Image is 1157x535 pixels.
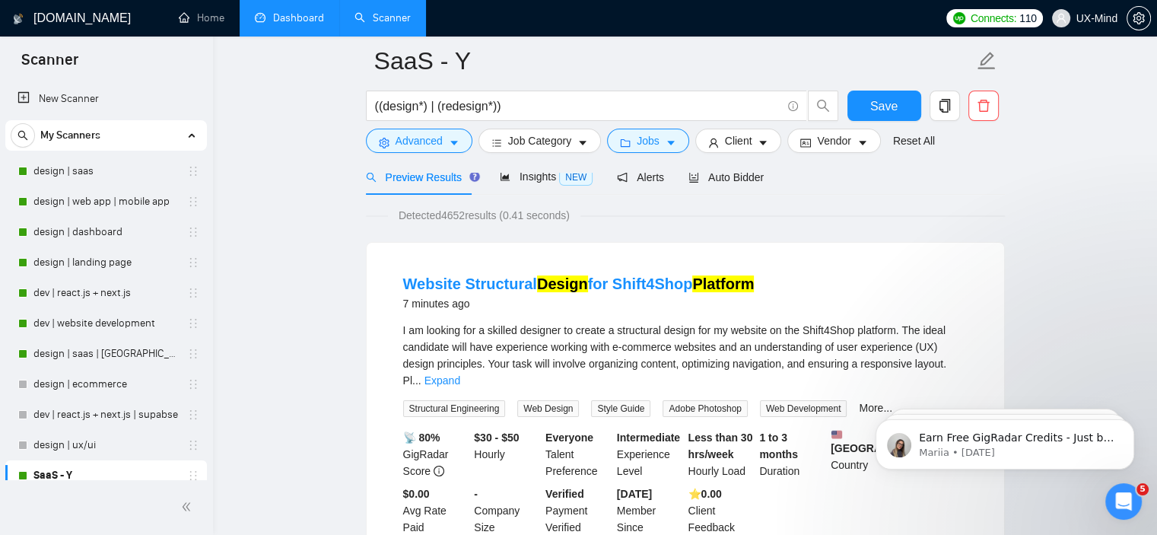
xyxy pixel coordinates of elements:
input: Search Freelance Jobs... [375,97,781,116]
span: Save [870,97,898,116]
a: design | web app | mobile app [33,186,178,217]
span: robot [688,172,699,183]
span: Advanced [396,132,443,149]
b: $0.00 [403,488,430,500]
div: GigRadar Score [400,429,472,479]
span: double-left [181,499,196,514]
span: user [1056,13,1066,24]
button: settingAdvancedcaret-down [366,129,472,153]
a: dev | website development [33,308,178,339]
span: I am looking for a skilled designer to create a structural design for my website on the Shift4Sho... [403,324,946,387]
span: holder [187,165,199,177]
span: user [708,137,719,148]
span: Auto Bidder [688,171,764,183]
b: [GEOGRAPHIC_DATA] [831,429,945,454]
span: holder [187,196,199,208]
button: userClientcaret-down [695,129,782,153]
span: 5 [1136,483,1149,495]
span: Web Design [517,400,579,417]
a: searchScanner [354,11,411,24]
span: edit [977,51,996,71]
b: 1 to 3 months [759,432,798,460]
div: Country [828,429,899,479]
b: Verified [545,488,584,500]
a: dashboardDashboard [255,11,324,24]
mark: Design [537,275,588,292]
a: New Scanner [17,84,195,114]
div: I am looking for a skilled designer to create a structural design for my website on the Shift4Sho... [403,322,968,389]
a: design | ecommerce [33,369,178,400]
img: logo [13,7,24,31]
a: Reset All [893,132,935,149]
span: info-circle [434,466,444,476]
span: Insights [500,170,593,183]
div: 7 minutes ago [403,295,755,313]
a: design | saas | [GEOGRAPHIC_DATA] [33,339,178,369]
span: caret-down [857,137,868,148]
span: Vendor [817,132,850,149]
a: design | dashboard [33,217,178,247]
li: My Scanners [5,120,207,491]
span: search [809,99,838,113]
span: Preview Results [366,171,475,183]
button: delete [968,91,999,121]
span: folder [620,137,631,148]
img: upwork-logo.png [953,12,965,24]
span: holder [187,378,199,390]
span: My Scanners [40,120,100,151]
span: Client [725,132,752,149]
mark: Platform [692,275,754,292]
b: Everyone [545,432,593,444]
span: idcard [800,137,811,148]
b: Less than 30 hrs/week [688,432,753,460]
span: Style Guide [591,400,650,417]
div: Talent Preference [542,429,614,479]
button: setting [1127,6,1151,30]
a: design | saas [33,156,178,186]
span: search [11,130,34,141]
span: info-circle [788,101,798,111]
span: setting [379,137,389,148]
button: idcardVendorcaret-down [787,129,880,153]
a: design | ux/ui [33,430,178,460]
img: 🇺🇸 [831,429,842,440]
span: delete [969,99,998,113]
span: caret-down [666,137,676,148]
span: area-chart [500,171,510,182]
a: Website StructuralDesignfor Shift4ShopPlatform [403,275,755,292]
a: Expand [424,374,460,387]
span: search [366,172,377,183]
a: dev | react.js + next.js [33,278,178,308]
iframe: Intercom notifications message [853,387,1157,494]
iframe: Intercom live chat [1105,483,1142,520]
span: Jobs [637,132,660,149]
button: search [808,91,838,121]
b: 📡 80% [403,432,440,444]
div: Hourly Load [685,429,757,479]
a: setting [1127,12,1151,24]
span: notification [617,172,628,183]
span: Adobe Photoshop [663,400,747,417]
span: Structural Engineering [403,400,506,417]
span: holder [187,439,199,451]
span: holder [187,409,199,421]
b: $30 - $50 [474,432,519,444]
div: Duration [756,429,828,479]
span: holder [187,348,199,360]
span: caret-down [449,137,459,148]
span: caret-down [577,137,588,148]
span: Web Development [760,400,847,417]
a: dev | react.js + next.js | supabse [33,400,178,430]
span: bars [491,137,502,148]
a: homeHome [179,11,224,24]
span: Detected 4652 results (0.41 seconds) [388,207,580,224]
button: Save [847,91,921,121]
span: NEW [559,169,593,186]
span: setting [1127,12,1150,24]
span: holder [187,317,199,330]
span: ... [412,374,421,387]
li: New Scanner [5,84,207,114]
span: holder [187,287,199,299]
